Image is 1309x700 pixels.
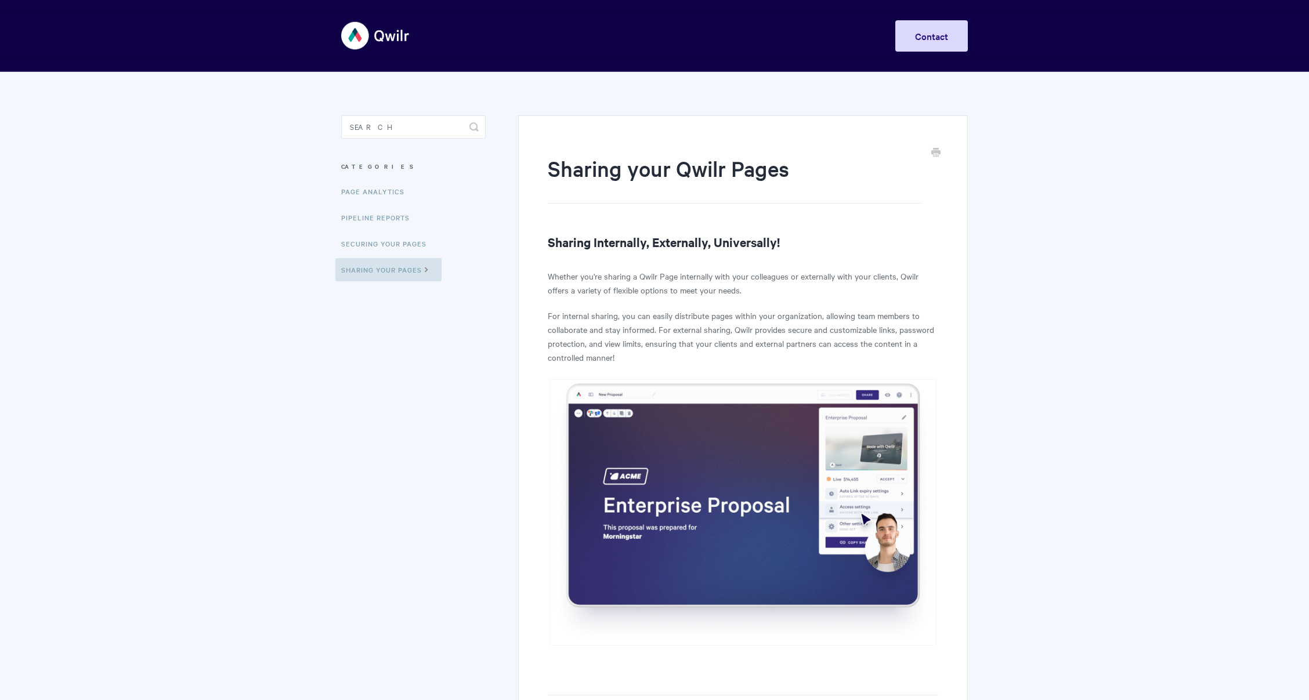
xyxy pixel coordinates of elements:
a: Print this Article [931,147,941,159]
a: Sharing Your Pages [335,258,442,281]
h2: Sharing Internally, Externally, Universally! [548,233,938,251]
p: For internal sharing, you can easily distribute pages within your organization, allowing team mem... [548,309,938,364]
a: Contact [895,20,968,52]
h3: Categories [341,156,486,177]
a: Securing Your Pages [341,232,435,255]
img: Qwilr Help Center [341,14,410,57]
p: Whether you're sharing a Qwilr Page internally with your colleagues or externally with your clien... [548,269,938,297]
h1: Sharing your Qwilr Pages [548,154,921,204]
a: Page Analytics [341,180,413,203]
a: Pipeline reports [341,206,418,229]
input: Search [341,115,486,139]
